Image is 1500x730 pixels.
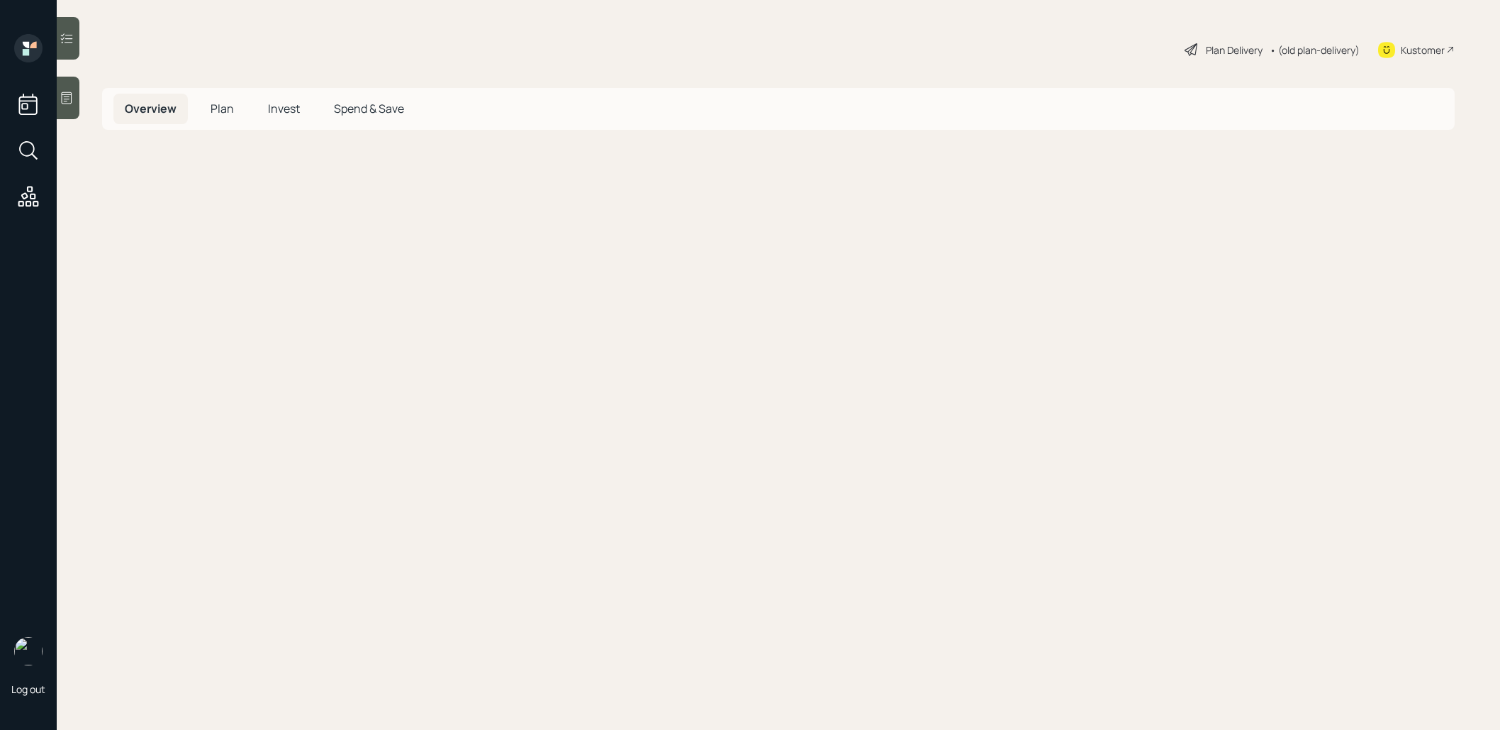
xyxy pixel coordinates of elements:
[268,101,300,116] span: Invest
[11,682,45,696] div: Log out
[334,101,404,116] span: Spend & Save
[1270,43,1360,57] div: • (old plan-delivery)
[1401,43,1445,57] div: Kustomer
[211,101,234,116] span: Plan
[125,101,177,116] span: Overview
[14,637,43,665] img: treva-nostdahl-headshot.png
[1206,43,1263,57] div: Plan Delivery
